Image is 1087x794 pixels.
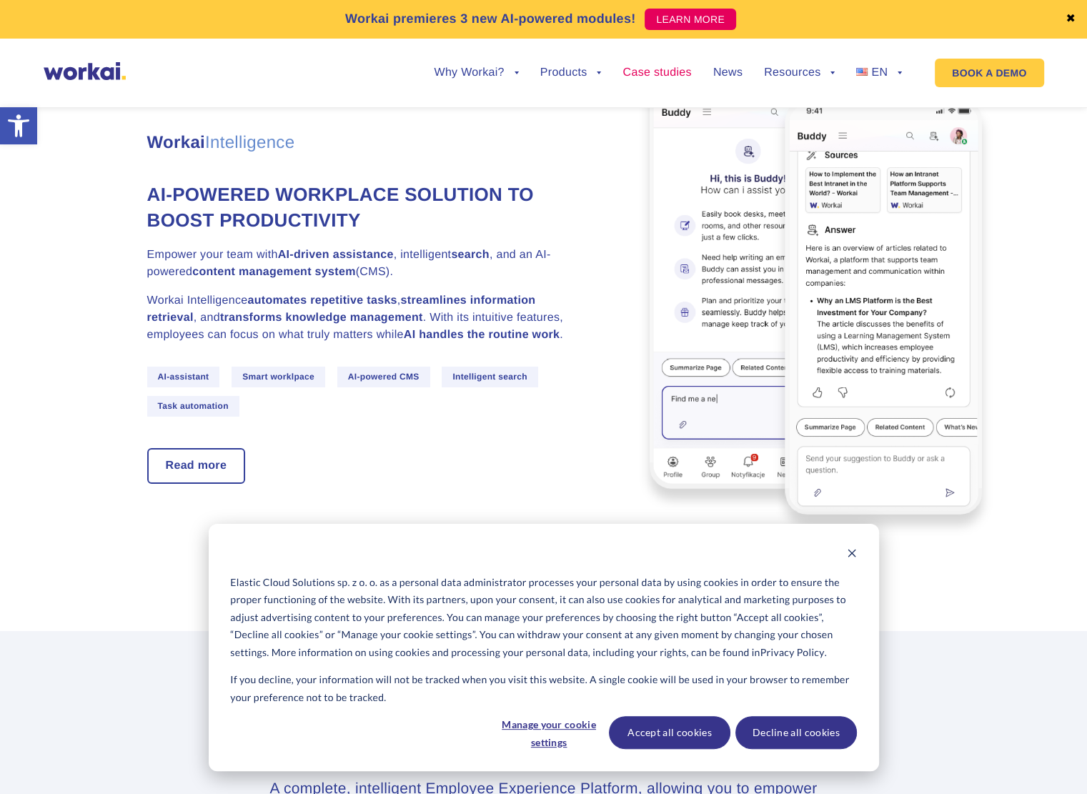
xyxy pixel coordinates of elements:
[871,66,888,79] span: EN
[147,130,576,156] h3: Workai
[847,546,857,564] button: Dismiss cookie banner
[209,524,879,771] div: Cookie banner
[278,249,394,261] strong: AI-driven assistance
[147,396,239,417] span: Task automation
[764,67,835,79] a: Resources
[494,716,604,749] button: Manage your cookie settings
[147,292,576,344] p: Workai Intelligence , , and . With its intuitive features, employees can focus on what truly matt...
[205,133,294,152] span: Intelligence
[1066,14,1076,25] a: ✖
[337,367,430,387] span: AI-powered CMS
[345,9,636,29] p: Workai premieres 3 new AI-powered modules!
[442,367,537,387] span: Intelligent search
[451,249,490,261] strong: search
[735,716,857,749] button: Decline all cookies
[230,671,856,706] p: If you decline, your information will not be tracked when you visit this website. A single cookie...
[149,450,244,482] a: Read more
[247,294,397,307] strong: automates repetitive tasks
[147,294,536,324] strong: streamlines information retrieval
[192,266,356,278] strong: content management system
[540,67,602,79] a: Products
[935,59,1043,87] a: BOOK A DEMO
[645,9,736,30] a: LEARN MORE
[232,367,325,387] span: Smart worklpace
[7,671,393,787] iframe: Popup CTA
[220,312,423,324] strong: transforms knowledge management
[147,367,220,387] span: AI-assistant
[434,67,518,79] a: Why Workai?
[760,644,825,662] a: Privacy Policy
[622,67,691,79] a: Case studies
[713,67,743,79] a: News
[230,574,856,662] p: Elastic Cloud Solutions sp. z o. o. as a personal data administrator processes your personal data...
[147,247,576,281] p: Empower your team with , intelligent , and an AI-powered (CMS).
[147,182,576,234] h4: AI-powered workplace solution to boost productivity
[404,329,560,341] strong: AI handles the routine work
[609,716,730,749] button: Accept all cookies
